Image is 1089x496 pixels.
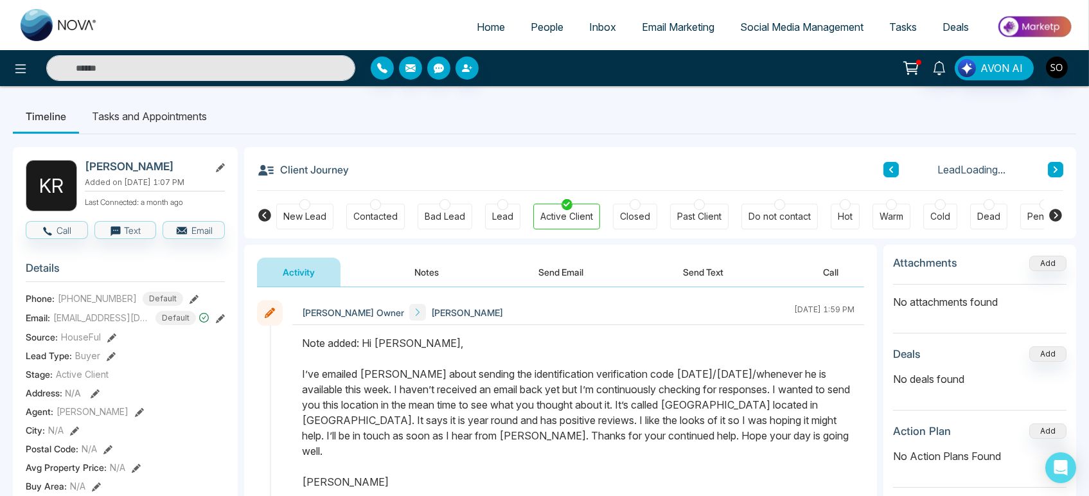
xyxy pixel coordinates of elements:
button: Send Text [657,258,749,287]
div: Active Client [540,210,593,223]
img: User Avatar [1046,57,1068,78]
a: Inbox [576,15,629,39]
span: AVON AI [980,60,1023,76]
button: Email [163,221,225,239]
div: Hot [838,210,853,223]
p: Last Connected: a month ago [85,194,225,208]
div: Do not contact [748,210,811,223]
div: Past Client [677,210,722,223]
div: Open Intercom Messenger [1045,452,1076,483]
p: No Action Plans Found [893,448,1067,464]
span: Buyer [75,349,100,362]
span: N/A [70,479,85,493]
span: Phone: [26,292,55,305]
li: Timeline [13,99,79,134]
span: Lead Type: [26,349,72,362]
span: [PERSON_NAME] [57,405,128,418]
h3: Deals [893,348,921,360]
div: Dead [977,210,1000,223]
span: Active Client [56,368,109,381]
button: Activity [257,258,341,287]
div: Contacted [353,210,398,223]
span: N/A [65,387,81,398]
span: Source: [26,330,58,344]
span: Default [155,311,196,325]
span: Postal Code : [26,442,78,456]
button: Add [1029,346,1067,362]
a: People [518,15,576,39]
div: Bad Lead [425,210,465,223]
p: Added on [DATE] 1:07 PM [85,177,225,188]
a: Social Media Management [727,15,876,39]
span: Buy Area : [26,479,67,493]
p: No attachments found [893,285,1067,310]
li: Tasks and Appointments [79,99,220,134]
h2: [PERSON_NAME] [85,160,204,173]
div: [DATE] 1:59 PM [794,304,854,321]
span: N/A [48,423,64,437]
a: Tasks [876,15,930,39]
p: No deals found [893,371,1067,387]
div: Closed [620,210,650,223]
button: AVON AI [955,56,1034,80]
span: Tasks [889,21,917,33]
div: Pending [1027,210,1063,223]
span: N/A [110,461,125,474]
span: Default [143,292,183,306]
span: Stage: [26,368,53,381]
button: Notes [389,258,465,287]
img: Lead Flow [958,59,976,77]
span: Email Marketing [642,21,714,33]
h3: Client Journey [257,160,349,179]
span: N/A [82,442,97,456]
div: Warm [880,210,903,223]
div: Cold [930,210,950,223]
button: Text [94,221,157,239]
h3: Details [26,261,225,281]
h3: Action Plan [893,425,951,438]
div: K R [26,160,77,211]
img: Market-place.gif [988,12,1081,41]
span: Home [477,21,505,33]
span: Agent: [26,405,53,418]
span: Lead Loading... [938,162,1006,177]
span: [PERSON_NAME] [431,306,503,319]
span: Social Media Management [740,21,863,33]
a: Home [464,15,518,39]
span: [PERSON_NAME] Owner [302,306,404,319]
a: Email Marketing [629,15,727,39]
span: Deals [943,21,969,33]
span: People [531,21,563,33]
span: Add [1029,257,1067,268]
button: Send Email [513,258,609,287]
button: Add [1029,256,1067,271]
a: Deals [930,15,982,39]
span: Email: [26,311,50,324]
span: [EMAIL_ADDRESS][DOMAIN_NAME] [53,311,150,324]
div: Lead [492,210,513,223]
span: [PHONE_NUMBER] [58,292,137,305]
span: Address: [26,386,81,400]
button: Call [797,258,864,287]
button: Call [26,221,88,239]
span: HouseFul [61,330,101,344]
div: New Lead [283,210,326,223]
span: Avg Property Price : [26,461,107,474]
span: Inbox [589,21,616,33]
span: City : [26,423,45,437]
img: Nova CRM Logo [21,9,98,41]
h3: Attachments [893,256,957,269]
button: Add [1029,423,1067,439]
